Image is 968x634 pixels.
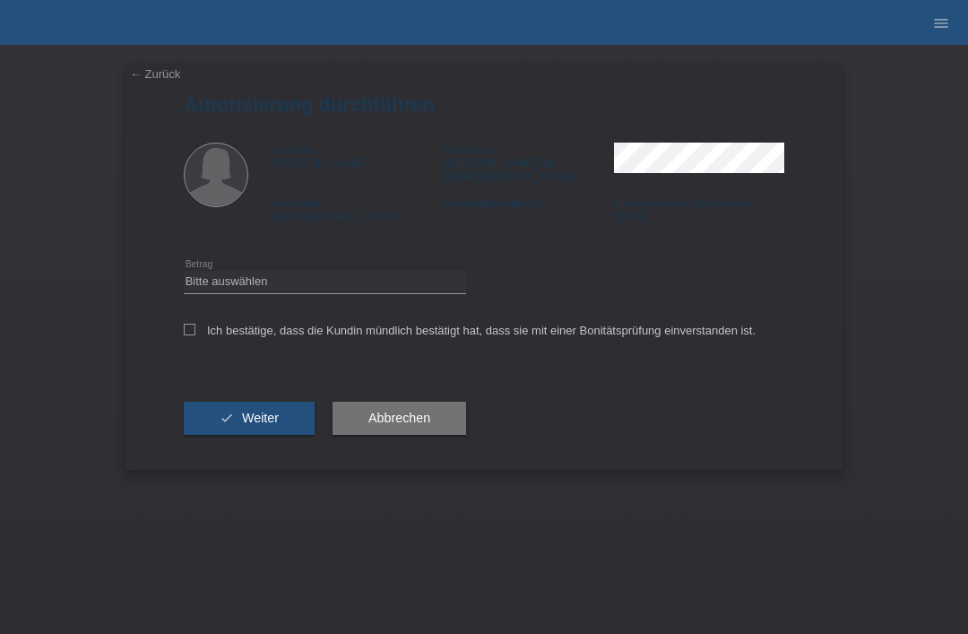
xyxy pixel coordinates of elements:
span: Abbrechen [368,411,430,425]
a: ← Zurück [130,67,180,81]
i: menu [932,14,950,32]
span: Weiter [242,411,279,425]
button: check Weiter [184,402,315,436]
div: [GEOGRAPHIC_DATA] [273,196,444,223]
span: Einreisedatum gemäss Ausweis [614,198,753,209]
span: Nationalität [273,198,323,209]
div: [DATE] [614,196,784,223]
button: Abbrechen [333,402,466,436]
h1: Autorisierung durchführen [184,93,784,116]
div: [PERSON_NAME] de [DEMOGRAPHIC_DATA] [444,143,614,183]
span: Aufenthaltsbewilligung [444,198,541,209]
a: menu [923,17,959,28]
span: Vorname [273,144,313,155]
label: Ich bestätige, dass die Kundin mündlich bestätigt hat, dass sie mit einer Bonitätsprüfung einvers... [184,324,756,337]
div: C [444,196,614,223]
i: check [220,411,234,425]
span: Nachname [444,144,491,155]
div: [PERSON_NAME] [273,143,444,169]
